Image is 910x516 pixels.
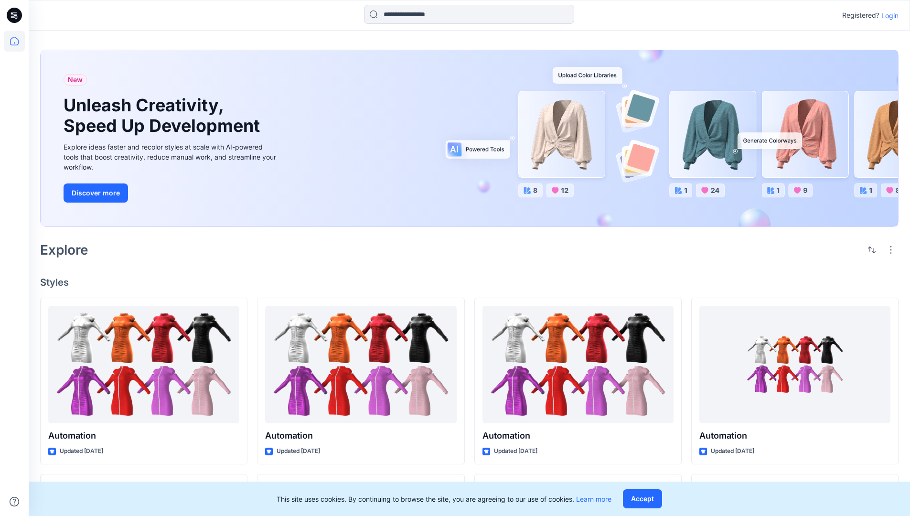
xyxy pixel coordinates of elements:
[265,306,456,424] a: Automation
[64,183,278,203] a: Discover more
[64,183,128,203] button: Discover more
[265,429,456,442] p: Automation
[881,11,899,21] p: Login
[699,429,890,442] p: Automation
[711,446,754,456] p: Updated [DATE]
[482,429,674,442] p: Automation
[68,74,83,86] span: New
[623,489,662,508] button: Accept
[48,306,239,424] a: Automation
[576,495,611,503] a: Learn more
[482,306,674,424] a: Automation
[842,10,879,21] p: Registered?
[40,242,88,258] h2: Explore
[494,446,537,456] p: Updated [DATE]
[277,494,611,504] p: This site uses cookies. By continuing to browse the site, you are agreeing to our use of cookies.
[64,95,264,136] h1: Unleash Creativity, Speed Up Development
[699,306,890,424] a: Automation
[48,429,239,442] p: Automation
[277,446,320,456] p: Updated [DATE]
[40,277,899,288] h4: Styles
[64,142,278,172] div: Explore ideas faster and recolor styles at scale with AI-powered tools that boost creativity, red...
[60,446,103,456] p: Updated [DATE]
